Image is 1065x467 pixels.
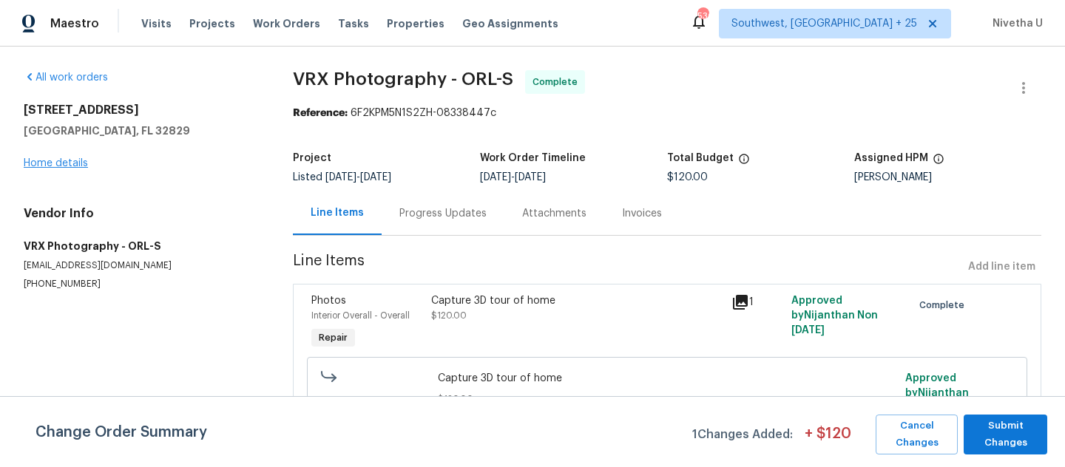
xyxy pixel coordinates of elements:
[313,330,354,345] span: Repair
[971,417,1040,451] span: Submit Changes
[667,153,734,163] h5: Total Budget
[933,153,944,172] span: The hpm assigned to this work order.
[141,16,172,31] span: Visits
[189,16,235,31] span: Projects
[253,16,320,31] span: Work Orders
[532,75,584,89] span: Complete
[731,293,782,311] div: 1
[325,172,356,183] span: [DATE]
[387,16,444,31] span: Properties
[883,417,950,451] span: Cancel Changes
[480,172,546,183] span: -
[987,16,1043,31] span: Nivetha U
[35,415,207,454] span: Change Order Summary
[293,108,348,118] b: Reference:
[964,415,1047,454] button: Submit Changes
[50,16,99,31] span: Maestro
[522,206,586,221] div: Attachments
[293,70,513,88] span: VRX Photography - ORL-S
[24,259,257,272] p: [EMAIL_ADDRESS][DOMAIN_NAME]
[24,123,257,138] h5: [GEOGRAPHIC_DATA], FL 32829
[905,373,969,413] span: Approved by Nijanthan N on
[480,153,586,163] h5: Work Order Timeline
[399,206,487,221] div: Progress Updates
[791,296,878,335] span: Approved by Nijanthan N on
[854,153,928,163] h5: Assigned HPM
[24,239,257,253] h5: VRX Photography - ORL-S
[325,172,391,183] span: -
[24,158,88,168] a: Home details
[24,206,257,221] h4: Vendor Info
[293,253,962,281] span: Line Items
[515,172,546,183] span: [DATE]
[854,172,1041,183] div: [PERSON_NAME]
[431,293,723,308] div: Capture 3D tour of home
[805,426,851,454] span: + $ 120
[360,172,391,183] span: [DATE]
[692,420,793,454] span: 1 Changes Added:
[438,392,896,406] span: $120.00
[293,106,1041,120] div: 6F2KPM5N1S2ZH-08338447c
[293,172,391,183] span: Listed
[24,278,257,290] p: [PHONE_NUMBER]
[462,16,558,31] span: Geo Assignments
[431,311,467,320] span: $120.00
[480,172,511,183] span: [DATE]
[438,371,896,386] span: Capture 3D tour of home
[667,172,708,183] span: $120.00
[311,311,410,320] span: Interior Overall - Overall
[731,16,917,31] span: Southwest, [GEOGRAPHIC_DATA] + 25
[697,9,708,24] div: 530
[791,325,825,335] span: [DATE]
[311,296,346,306] span: Photos
[876,415,958,454] button: Cancel Changes
[24,103,257,117] h2: [STREET_ADDRESS]
[311,205,364,220] div: Line Items
[738,153,750,172] span: The total cost of line items that have been proposed by Opendoor. This sum includes line items th...
[293,153,331,163] h5: Project
[622,206,662,221] div: Invoices
[24,72,108,83] a: All work orders
[338,18,369,29] span: Tasks
[919,298,970,313] span: Complete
